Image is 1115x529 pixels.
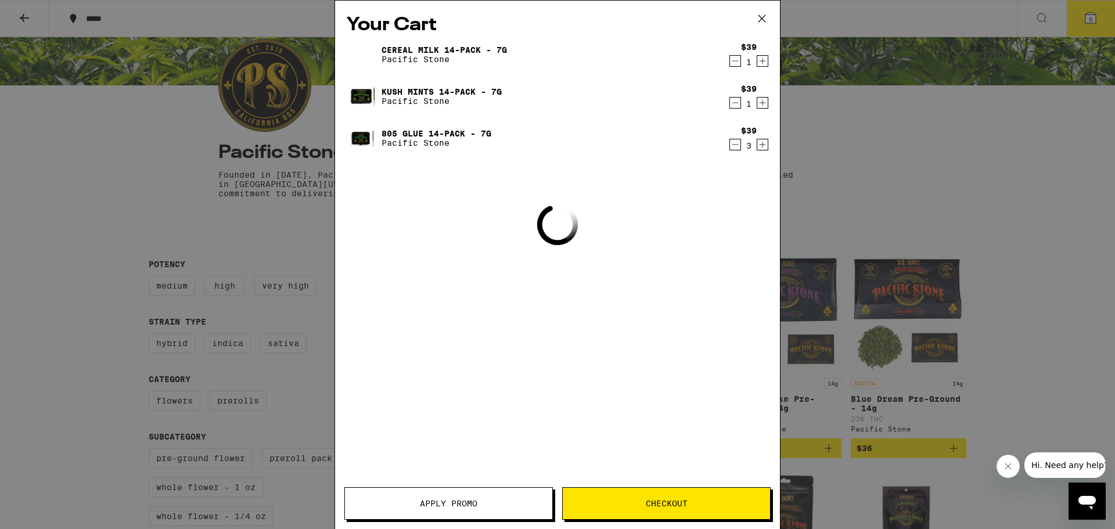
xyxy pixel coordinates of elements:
[757,139,768,150] button: Increment
[347,122,379,154] img: 805 Glue 14-Pack - 7g
[741,57,757,67] div: 1
[1024,452,1106,478] iframe: Message from company
[347,12,768,38] h2: Your Cart
[741,84,757,93] div: $39
[382,138,491,147] p: Pacific Stone
[729,139,741,150] button: Decrement
[741,141,757,150] div: 3
[646,499,688,508] span: Checkout
[420,499,477,508] span: Apply Promo
[757,97,768,109] button: Increment
[1069,483,1106,520] iframe: Button to launch messaging window
[347,80,379,113] img: Kush Mints 14-Pack - 7g
[757,55,768,67] button: Increment
[347,38,379,71] img: Cereal Milk 14-Pack - 7g
[729,97,741,109] button: Decrement
[382,96,502,106] p: Pacific Stone
[729,55,741,67] button: Decrement
[344,487,553,520] button: Apply Promo
[741,42,757,52] div: $39
[741,99,757,109] div: 1
[7,8,84,17] span: Hi. Need any help?
[382,45,507,55] a: Cereal Milk 14-Pack - 7g
[382,55,507,64] p: Pacific Stone
[382,129,491,138] a: 805 Glue 14-Pack - 7g
[382,87,502,96] a: Kush Mints 14-Pack - 7g
[997,455,1020,478] iframe: Close message
[741,126,757,135] div: $39
[562,487,771,520] button: Checkout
